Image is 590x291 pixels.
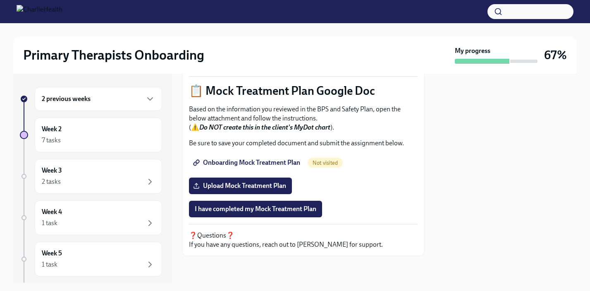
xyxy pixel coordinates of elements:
h6: Week 3 [42,166,62,175]
strong: Do NOT create this in the client's MyDot chart [199,123,330,131]
p: ❓Questions❓ If you have any questions, reach out to [PERSON_NAME] for support. [189,231,418,249]
label: Upload Mock Treatment Plan [189,178,292,194]
strong: My progress [455,46,490,55]
h6: Week 4 [42,207,62,216]
p: Be sure to save your completed document and submit the assignment below. [189,139,418,148]
div: 2 tasks [42,177,61,186]
a: Week 41 task [20,200,162,235]
a: Onboarding Mock Treatment Plan [189,154,306,171]
div: 1 task [42,219,57,228]
a: Week 27 tasks [20,118,162,152]
span: Upload Mock Treatment Plan [195,182,286,190]
span: Not visited [308,160,343,166]
h3: 67% [544,48,567,63]
p: Based on the information you reviewed in the BPS and Safety Plan, open the below attachment and f... [189,105,418,132]
h2: Primary Therapists Onboarding [23,47,204,63]
div: 7 tasks [42,136,61,145]
img: CharlieHealth [17,5,62,18]
button: I have completed my Mock Treatment Plan [189,201,322,217]
h6: Week 2 [42,125,62,134]
span: I have completed my Mock Treatment Plan [195,205,316,213]
a: Week 32 tasks [20,159,162,194]
div: 1 task [42,260,57,269]
h6: Week 5 [42,249,62,258]
p: 📋 Mock Treatment Plan Google Doc [189,83,418,98]
span: Onboarding Mock Treatment Plan [195,159,300,167]
a: Week 51 task [20,242,162,277]
h6: 2 previous weeks [42,94,91,103]
div: 2 previous weeks [35,87,162,111]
